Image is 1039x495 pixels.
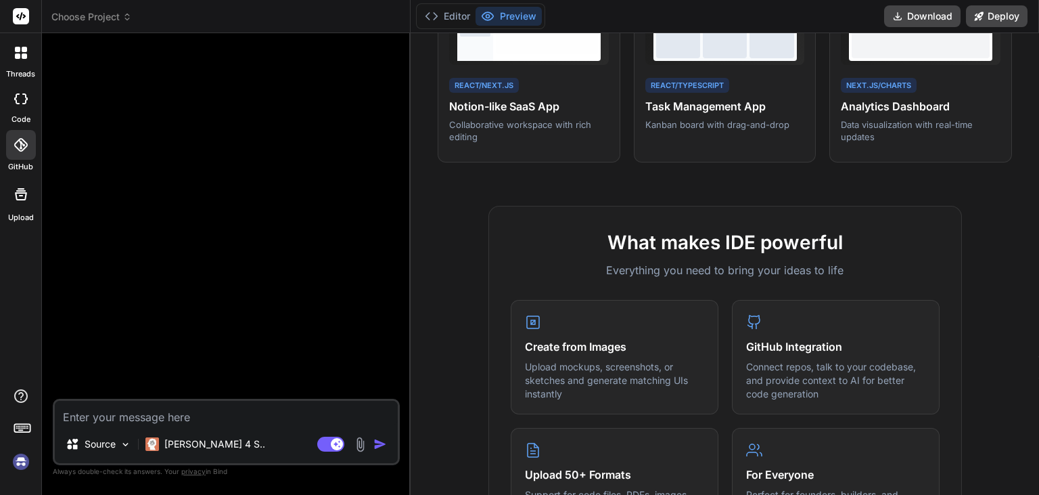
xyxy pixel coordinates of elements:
h4: For Everyone [746,467,925,483]
img: Claude 4 Sonnet [145,437,159,451]
h2: What makes IDE powerful [511,228,940,257]
p: Collaborative workspace with rich editing [449,119,609,143]
img: Pick Models [120,439,131,450]
h4: GitHub Integration [746,339,925,355]
div: React/Next.js [449,78,519,93]
label: threads [6,68,35,80]
h4: Task Management App [645,98,805,114]
button: Editor [419,7,476,26]
div: React/TypeScript [645,78,729,93]
label: code [11,114,30,125]
h4: Notion-like SaaS App [449,98,609,114]
p: [PERSON_NAME] 4 S.. [164,437,265,451]
button: Preview [476,7,542,26]
p: Always double-check its answers. Your in Bind [53,465,400,478]
button: Deploy [966,5,1028,27]
p: Kanban board with drag-and-drop [645,119,805,131]
img: signin [9,450,32,473]
h4: Create from Images [525,339,704,355]
h4: Analytics Dashboard [841,98,1000,114]
img: icon [373,437,387,451]
label: Upload [8,212,34,223]
h4: Upload 50+ Formats [525,467,704,483]
button: Download [884,5,961,27]
p: Data visualization with real-time updates [841,119,1000,143]
p: Everything you need to bring your ideas to life [511,262,940,278]
p: Connect repos, talk to your codebase, and provide context to AI for better code generation [746,360,925,400]
span: Choose Project [51,10,132,24]
span: privacy [181,467,206,475]
p: Source [85,437,116,451]
img: attachment [352,437,368,452]
p: Upload mockups, screenshots, or sketches and generate matching UIs instantly [525,360,704,400]
div: Next.js/Charts [841,78,917,93]
label: GitHub [8,161,33,173]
